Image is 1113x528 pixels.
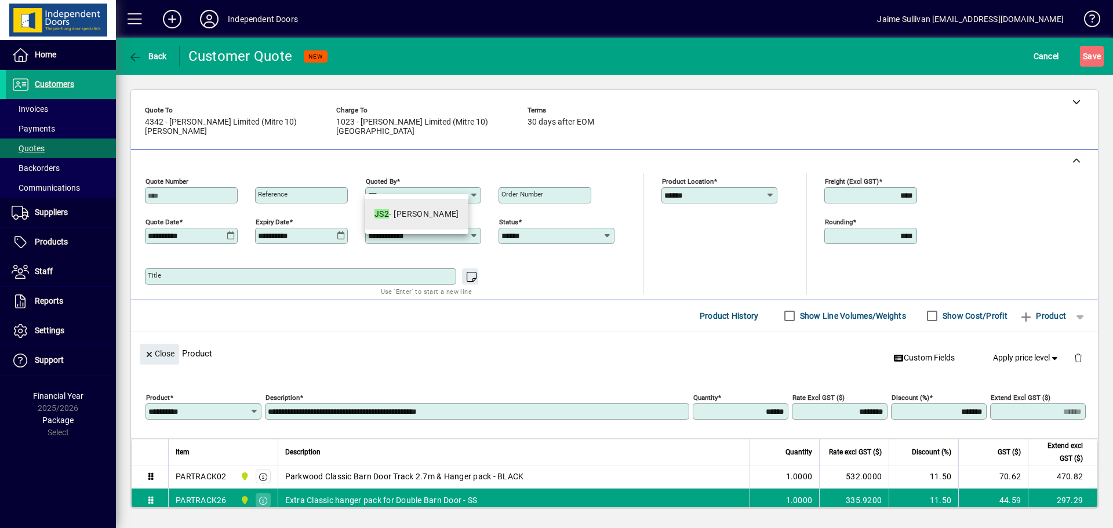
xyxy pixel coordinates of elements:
mat-label: Rate excl GST ($) [792,394,845,402]
mat-label: Discount (%) [892,394,929,402]
span: Rate excl GST ($) [829,446,882,458]
a: Communications [6,178,116,198]
button: Back [125,46,170,67]
span: 1.0000 [786,471,813,482]
span: ave [1083,47,1101,65]
span: Close [144,344,174,363]
span: Support [35,355,64,365]
span: Package [42,416,74,425]
mat-label: Freight (excl GST) [825,177,879,185]
button: Add [154,9,191,30]
span: Reports [35,296,63,305]
div: - [PERSON_NAME] [374,208,459,220]
mat-label: Quote date [146,218,179,226]
a: Support [6,346,116,375]
a: Home [6,41,116,70]
a: Suppliers [6,198,116,227]
td: 297.29 [1028,489,1097,512]
td: 11.50 [889,465,958,489]
div: Jaime Sullivan [EMAIL_ADDRESS][DOMAIN_NAME] [877,10,1064,28]
td: 11.50 [889,489,958,512]
button: Profile [191,9,228,30]
mat-label: Quote number [146,177,188,185]
span: Item [176,446,190,458]
button: Custom Fields [889,347,959,368]
span: Communications [12,183,80,192]
button: Close [140,344,179,365]
span: 30 days after EOM [528,118,594,127]
span: Timaru [237,470,250,483]
label: Show Cost/Profit [940,310,1007,322]
span: Description [285,446,321,458]
a: Quotes [6,139,116,158]
span: Payments [12,124,55,133]
span: Extend excl GST ($) [1035,439,1083,465]
td: 470.82 [1028,465,1097,489]
mat-label: Reference [258,190,288,198]
span: Backorders [12,163,60,173]
div: Product [131,332,1098,374]
div: Customer Quote [188,47,293,65]
span: Home [35,50,56,59]
app-page-header-button: Back [116,46,180,67]
span: GST ($) [998,446,1021,458]
span: Quantity [785,446,812,458]
mat-label: Product location [662,177,714,185]
button: Save [1080,46,1104,67]
span: 4342 - [PERSON_NAME] Limited (Mitre 10) [PERSON_NAME] [145,118,319,136]
a: Settings [6,316,116,345]
a: Products [6,228,116,257]
span: Extra Classic hanger pack for Double Barn Door - SS [285,494,478,506]
span: Settings [35,326,64,335]
span: 1.0000 [786,494,813,506]
label: Show Line Volumes/Weights [798,310,906,322]
mat-label: Quoted by [366,177,397,185]
app-page-header-button: Delete [1064,352,1092,362]
div: PARTRACK26 [176,494,227,506]
mat-label: Title [148,271,161,279]
div: PARTRACK02 [176,471,227,482]
span: Cancel [1034,47,1059,65]
button: Delete [1064,344,1092,372]
a: Backorders [6,158,116,178]
span: Quotes [12,144,45,153]
span: Financial Year [33,391,83,400]
td: 70.62 [958,465,1028,489]
span: Customers [35,79,74,89]
span: Parkwood Classic Barn Door Track 2.7m & Hanger pack - BLACK [285,471,524,482]
mat-label: Quantity [693,394,718,402]
a: Staff [6,257,116,286]
span: Discount (%) [912,446,951,458]
span: Staff [35,267,53,276]
mat-label: Expiry date [256,218,289,226]
div: 532.0000 [827,471,882,482]
a: Payments [6,119,116,139]
span: Back [128,52,167,61]
span: Custom Fields [893,352,955,364]
span: NEW [308,53,323,60]
span: Products [35,237,68,246]
span: Suppliers [35,207,68,217]
span: Product [1019,307,1066,325]
mat-label: Order number [501,190,543,198]
a: Knowledge Base [1075,2,1099,40]
mat-label: Description [265,394,300,402]
mat-label: Product [146,394,170,402]
mat-label: Rounding [825,218,853,226]
button: Product [1013,305,1072,326]
button: Cancel [1031,46,1062,67]
span: Invoices [12,104,48,114]
span: Product History [700,307,759,325]
a: Invoices [6,99,116,119]
app-page-header-button: Close [137,348,182,359]
mat-label: Extend excl GST ($) [991,394,1050,402]
button: Product History [695,305,763,326]
mat-label: Status [499,218,518,226]
em: JS2 [374,209,389,219]
div: 335.9200 [827,494,882,506]
button: Apply price level [988,347,1065,368]
a: Reports [6,287,116,316]
span: Timaru [237,494,250,507]
mat-hint: Use 'Enter' to start a new line [381,285,472,298]
td: 44.59 [958,489,1028,512]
